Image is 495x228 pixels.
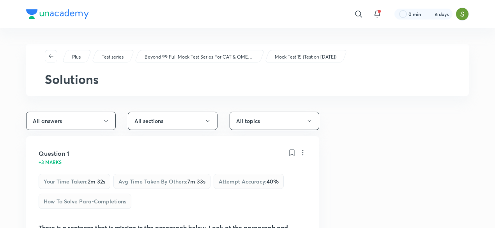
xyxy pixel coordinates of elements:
p: Test series [102,53,124,61]
h2: Solutions [45,72,450,87]
p: Beyond 99 Full Mock Test Series For CAT & OMETs 2025 [145,53,254,61]
img: streak [426,10,433,18]
h5: Question 1 [39,149,69,158]
a: Plus [71,53,82,61]
img: Company Logo [26,9,89,19]
span: 40 % [267,178,279,185]
span: 2m 32s [88,178,105,185]
p: Mock Test 15 (Test on [DATE]) [275,53,336,61]
button: All answers [26,112,116,130]
div: Your time taken : [39,174,110,189]
div: Avg time taken by others : [113,174,210,189]
div: How to Solve Para-Completions [39,194,131,209]
div: Attempt accuracy : [214,174,284,189]
span: 7m 33s [187,178,205,185]
a: Mock Test 15 (Test on [DATE]) [274,53,338,61]
button: All sections [128,112,217,130]
p: +3 marks [39,160,62,164]
a: Beyond 99 Full Mock Test Series For CAT & OMETs 2025 [143,53,255,61]
p: Plus [72,53,81,61]
button: All topics [230,112,319,130]
a: Test series [101,53,125,61]
img: Samridhi Vij [456,7,469,21]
